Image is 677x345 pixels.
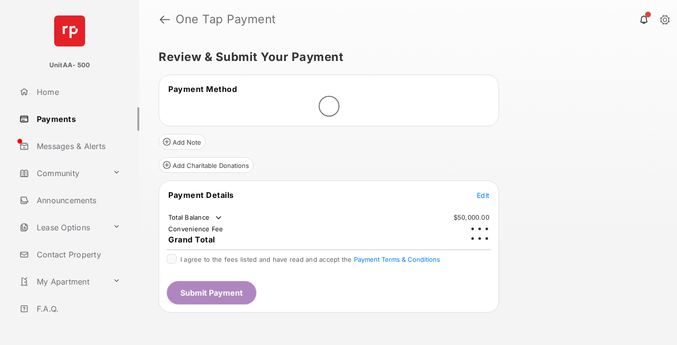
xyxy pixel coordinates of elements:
[15,80,139,104] a: Home
[15,297,139,320] a: F.A.Q.
[176,14,276,25] strong: One Tap Payment
[15,162,109,185] a: Community
[49,60,90,70] p: UnitAA- 500
[168,190,234,200] span: Payment Details
[15,243,139,266] a: Contact Property
[15,189,139,212] a: Announcements
[180,255,440,263] span: I agree to the fees listed and have read and accept the
[453,213,490,222] td: $50,000.00
[15,216,109,239] a: Lease Options
[168,225,224,233] td: Convenience Fee
[159,157,253,173] button: Add Charitable Donations
[167,281,256,304] button: Submit Payment
[354,255,440,263] button: I agree to the fees listed and have read and accept the
[168,213,223,223] td: Total Balance
[15,270,109,293] a: My Apartment
[159,51,650,63] h5: Review & Submit Your Payment
[168,235,215,244] span: Grand Total
[54,15,85,46] img: svg+xml;base64,PHN2ZyB4bWxucz0iaHR0cDovL3d3dy53My5vcmcvMjAwMC9zdmciIHdpZHRoPSI2NCIgaGVpZ2h0PSI2NC...
[477,190,489,200] button: Edit
[168,84,237,94] span: Payment Method
[477,191,489,199] span: Edit
[15,135,139,158] a: Messages & Alerts
[15,107,139,131] a: Payments
[159,134,206,150] button: Add Note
